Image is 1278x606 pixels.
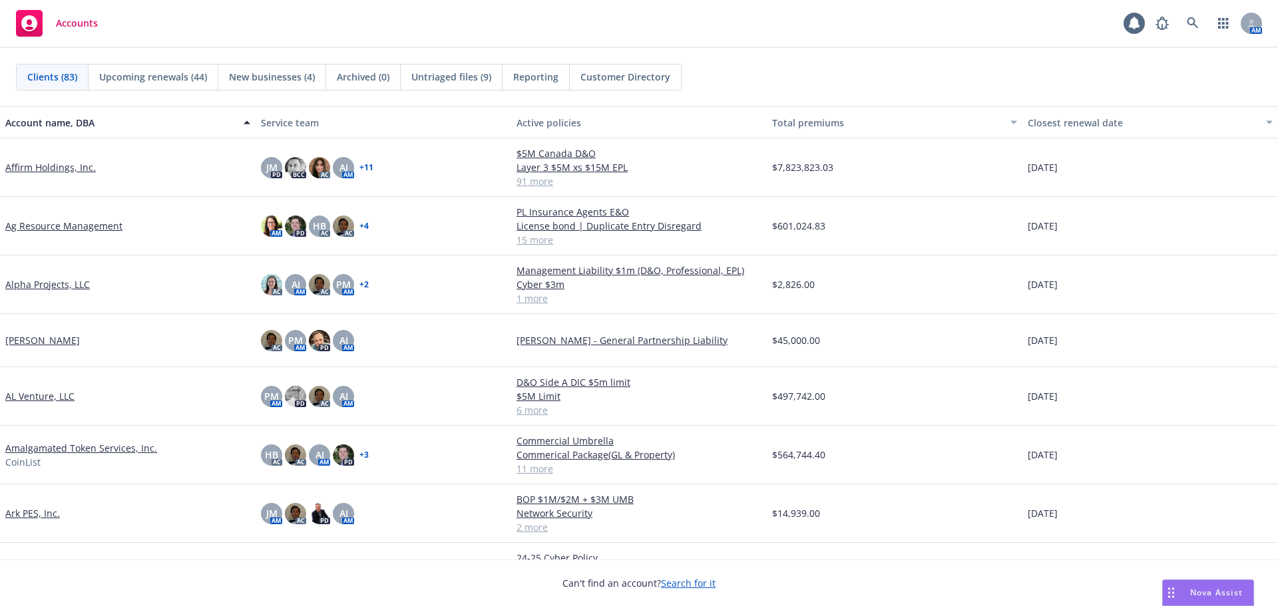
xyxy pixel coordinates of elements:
[336,277,351,291] span: PM
[359,164,373,172] a: + 11
[517,520,761,534] a: 2 more
[562,576,716,590] span: Can't find an account?
[266,160,278,174] span: JM
[1028,506,1058,520] span: [DATE]
[517,219,761,233] a: License bond | Duplicate Entry Disregard
[339,333,348,347] span: AJ
[359,222,369,230] a: + 4
[772,219,825,233] span: $601,024.83
[513,70,558,84] span: Reporting
[313,219,326,233] span: HB
[256,106,511,138] button: Service team
[333,216,354,237] img: photo
[266,506,278,520] span: JM
[265,448,278,462] span: HB
[767,106,1022,138] button: Total premiums
[5,455,41,469] span: CoinList
[99,70,207,84] span: Upcoming renewals (44)
[1028,219,1058,233] span: [DATE]
[517,333,761,347] a: [PERSON_NAME] - General Partnership Liability
[1163,580,1179,605] div: Drag to move
[309,274,330,295] img: photo
[5,333,80,347] a: [PERSON_NAME]
[1210,10,1237,37] a: Switch app
[339,506,348,520] span: AJ
[1190,587,1243,598] span: Nova Assist
[309,386,330,407] img: photo
[5,506,60,520] a: Ark PES, Inc.
[1028,389,1058,403] span: [DATE]
[285,444,306,466] img: photo
[1179,10,1206,37] a: Search
[517,146,761,160] a: $5M Canada D&O
[309,330,330,351] img: photo
[1028,277,1058,291] span: [DATE]
[580,70,670,84] span: Customer Directory
[1028,116,1258,130] div: Closest renewal date
[517,551,761,565] a: 24-25 Cyber Policy
[56,18,98,29] span: Accounts
[411,70,491,84] span: Untriaged files (9)
[261,330,282,351] img: photo
[1028,448,1058,462] span: [DATE]
[661,577,716,589] a: Search for it
[5,441,157,455] a: Amalgamated Token Services, Inc.
[1149,10,1175,37] a: Report a Bug
[359,451,369,459] a: + 3
[517,448,761,462] a: Commerical Package(GL & Property)
[5,116,236,130] div: Account name, DBA
[517,263,761,277] a: Management Liability $1m (D&O, Professional, EPL)
[5,160,96,174] a: Affirm Holdings, Inc.
[517,291,761,305] a: 1 more
[333,444,354,466] img: photo
[285,386,306,407] img: photo
[517,492,761,506] a: BOP $1M/$2M + $3M UMB
[261,116,506,130] div: Service team
[517,205,761,219] a: PL Insurance Agents E&O
[772,448,825,462] span: $564,744.40
[261,274,282,295] img: photo
[772,333,820,347] span: $45,000.00
[517,116,761,130] div: Active policies
[517,434,761,448] a: Commercial Umbrella
[5,219,122,233] a: Ag Resource Management
[517,277,761,291] a: Cyber $3m
[1022,106,1278,138] button: Closest renewal date
[1028,333,1058,347] span: [DATE]
[772,389,825,403] span: $497,742.00
[517,389,761,403] a: $5M Limit
[517,462,761,476] a: 11 more
[772,277,815,291] span: $2,826.00
[359,281,369,289] a: + 2
[11,5,103,42] a: Accounts
[5,389,75,403] a: AL Venture, LLC
[316,448,324,462] span: AJ
[517,233,761,247] a: 15 more
[288,333,303,347] span: PM
[5,277,90,291] a: Alpha Projects, LLC
[1028,160,1058,174] span: [DATE]
[517,174,761,188] a: 91 more
[292,277,300,291] span: AJ
[517,160,761,174] a: Layer 3 $5M xs $15M EPL
[309,503,330,524] img: photo
[339,389,348,403] span: AJ
[285,503,306,524] img: photo
[285,216,306,237] img: photo
[517,506,761,520] a: Network Security
[339,160,348,174] span: AJ
[229,70,315,84] span: New businesses (4)
[285,157,306,178] img: photo
[772,160,833,174] span: $7,823,823.03
[264,389,279,403] span: PM
[511,106,767,138] button: Active policies
[309,157,330,178] img: photo
[772,116,1002,130] div: Total premiums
